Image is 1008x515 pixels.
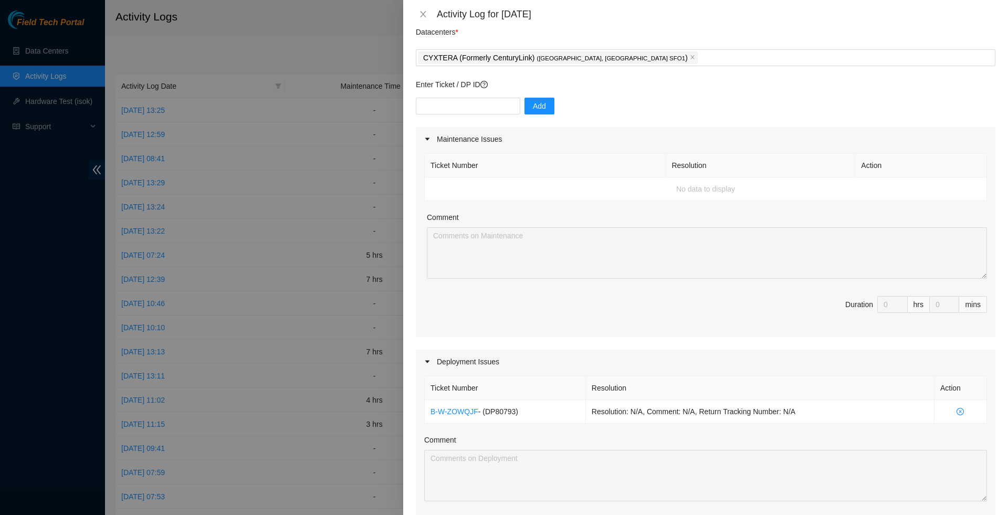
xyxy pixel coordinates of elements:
p: Datacenters [416,21,458,38]
span: close [690,55,695,61]
div: Maintenance Issues [416,127,995,151]
span: caret-right [424,359,430,365]
span: caret-right [424,136,430,142]
span: close-circle [940,408,981,415]
span: close [419,10,427,18]
th: Action [934,376,987,400]
div: mins [959,296,987,313]
textarea: Comment [424,450,987,501]
label: Comment [427,212,459,223]
div: hrs [908,296,930,313]
textarea: Comment [427,227,987,279]
td: No data to display [425,177,987,201]
span: - ( DP80793 ) [478,407,518,416]
label: Comment [424,434,456,446]
button: Add [524,98,554,114]
span: question-circle [480,81,488,88]
span: ( [GEOGRAPHIC_DATA], [GEOGRAPHIC_DATA] SFO1 [537,55,685,61]
span: Add [533,100,546,112]
div: Activity Log for [DATE] [437,8,995,20]
div: Duration [845,299,873,310]
th: Resolution [586,376,934,400]
th: Ticket Number [425,154,666,177]
button: Close [416,9,430,19]
p: Enter Ticket / DP ID [416,79,995,90]
th: Ticket Number [425,376,586,400]
td: Resolution: N/A, Comment: N/A, Return Tracking Number: N/A [586,400,934,424]
div: Deployment Issues [416,350,995,374]
th: Resolution [666,154,855,177]
th: Action [855,154,987,177]
a: B-W-ZOWQJF [430,407,478,416]
p: CYXTERA (Formerly CenturyLink) ) [423,52,688,64]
